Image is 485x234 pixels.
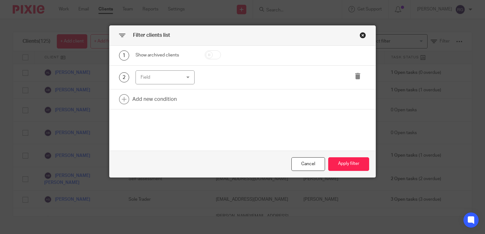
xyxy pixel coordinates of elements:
[360,32,366,38] div: Close this dialog window
[136,52,195,58] div: Show archived clients
[133,33,170,38] span: Filter clients list
[141,71,184,84] div: Field
[291,157,325,171] div: Close this dialog window
[119,72,129,82] div: 2
[119,50,129,61] div: 1
[328,157,369,171] button: Apply filter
